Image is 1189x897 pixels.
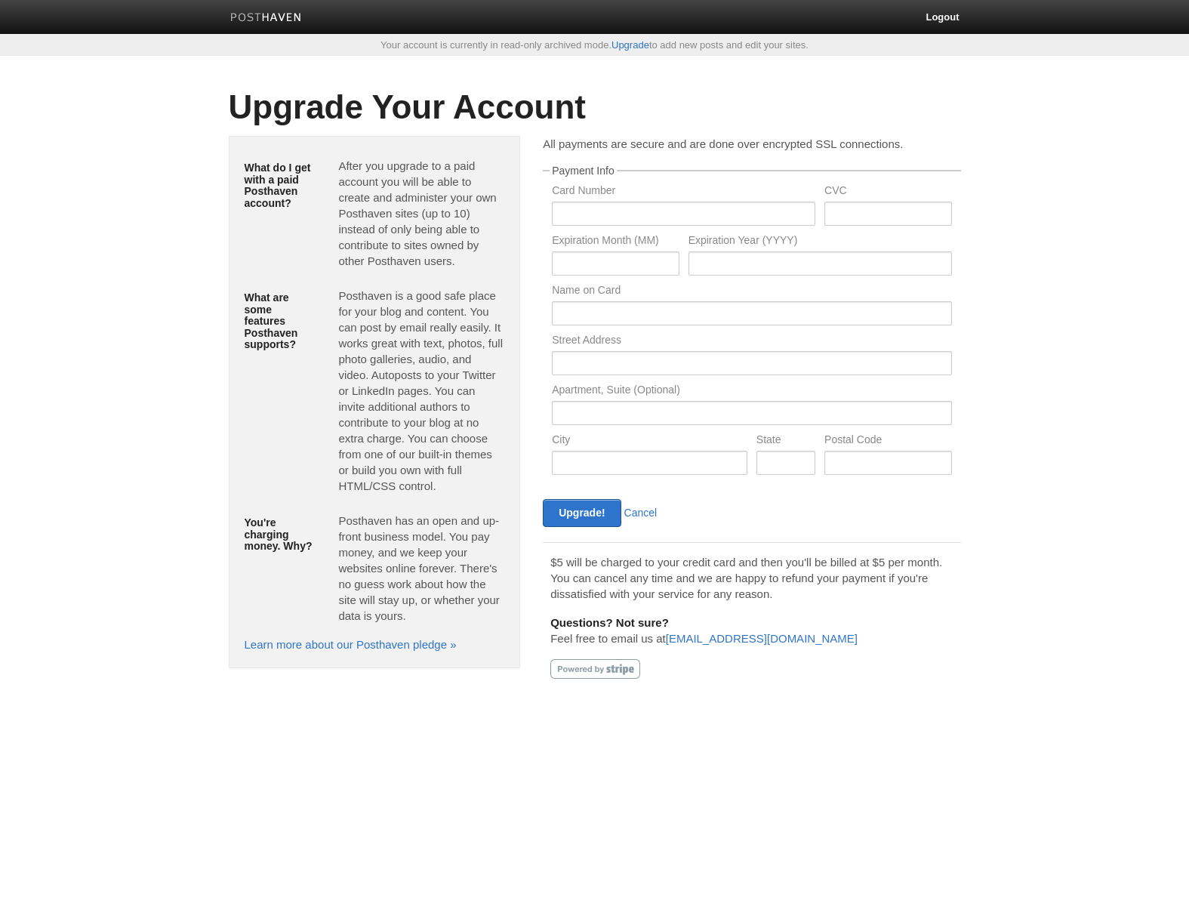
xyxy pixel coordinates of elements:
h5: What are some features Posthaven supports? [245,292,316,350]
label: Street Address [552,334,951,349]
h5: What do I get with a paid Posthaven account? [245,162,316,209]
h5: You're charging money. Why? [245,517,316,552]
b: Questions? Not sure? [550,616,669,629]
a: Upgrade [611,39,649,51]
a: [EMAIL_ADDRESS][DOMAIN_NAME] [666,632,858,645]
p: Posthaven has an open and up-front business model. You pay money, and we keep your websites onlin... [338,513,504,624]
label: City [552,434,747,448]
a: Learn more about our Posthaven pledge » [245,638,457,651]
label: Name on Card [552,285,951,299]
label: Postal Code [824,434,951,448]
label: CVC [824,185,951,199]
input: Upgrade! [543,499,621,527]
p: All payments are secure and are done over encrypted SSL connections. [543,136,960,152]
img: Posthaven-bar [230,13,302,24]
legend: Payment Info [550,165,617,176]
p: $5 will be charged to your credit card and then you'll be billed at $5 per month. You can cancel ... [550,554,953,602]
div: Your account is currently in read-only archived mode. to add new posts and edit your sites. [217,40,972,50]
p: Posthaven is a good safe place for your blog and content. You can post by email really easily. It... [338,288,504,494]
label: Expiration Year (YYYY) [688,235,952,249]
label: Expiration Month (MM) [552,235,679,249]
h1: Upgrade Your Account [229,89,961,125]
a: Cancel [624,507,658,519]
p: After you upgrade to a paid account you will be able to create and administer your own Posthaven ... [338,158,504,269]
label: Card Number [552,185,815,199]
label: Apartment, Suite (Optional) [552,384,951,399]
label: State [756,434,815,448]
p: Feel free to email us at [550,615,953,646]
